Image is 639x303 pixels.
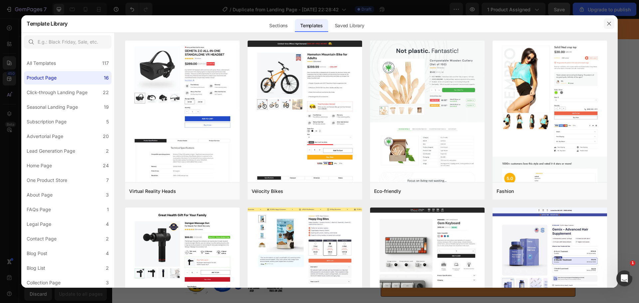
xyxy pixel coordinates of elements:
p: ENVIO GRATIS - PAGAS AL RECIBIR [338,182,413,187]
div: Subscription Page [27,118,67,126]
div: All Templates [27,59,56,67]
p: 50% Descuento + 🚛 Envio Gratis [366,262,454,269]
iframe: Intercom live chat [616,270,632,286]
div: $72.000,00 [269,93,317,106]
h1: Triqui Electrónico [269,58,463,76]
div: Sections [264,19,293,32]
div: $85.000,00 [319,93,367,106]
div: 2 [106,264,109,272]
div: Drop element here [282,188,318,194]
div: Eco-friendly [374,187,401,195]
div: 5 [106,118,109,126]
h2: Template Library [27,15,68,32]
p: Más popular [309,263,333,268]
p: 2 unidades [275,234,363,241]
div: 22 [103,88,109,96]
div: Virtual Reality Heads [129,187,176,195]
div: Lead Generation Page [27,147,75,155]
div: 7 [106,176,109,184]
div: Collection Page [27,279,61,287]
div: 2 [106,147,109,155]
input: E.g.: Black Friday, Sale, etc. [24,35,111,49]
div: 16 [104,74,109,82]
div: 4 [106,220,109,228]
p: 4+ unidades [275,262,304,269]
p: 30% Descuento + 🚛 Envio Gratis [366,248,454,255]
div: Fashion [497,187,514,195]
p: 20% Descuento + 🚛 Envio Gratis [366,234,454,241]
p: Hours [350,8,361,14]
div: 3 [106,191,109,199]
div: 3 [106,279,109,287]
span: AMARILLO [303,131,326,136]
div: Blog List [27,264,45,272]
div: 24 [103,162,109,170]
div: 1 [107,206,109,214]
div: 117 [102,59,109,67]
div: Contact Page [27,235,57,243]
p: Secs [402,8,412,14]
div: 4 [106,249,109,257]
div: One Product Store [27,176,67,184]
div: Click-through Landing Page [27,88,88,96]
p: OFERTA ESPECIAL [275,218,363,228]
div: FAQs Page [27,206,51,214]
div: Vélocity Bikes [252,187,283,195]
div: About Page [27,191,53,199]
span: 1 [630,260,635,266]
div: 2 [106,235,109,243]
div: Saved Library [329,19,370,32]
div: Drop element here [339,152,375,158]
div: Seasonal Landing Page [27,103,78,111]
div: Templates [295,19,328,32]
div: Drop element here [282,152,318,158]
div: 20 [103,132,109,140]
div: Blog Post [27,249,47,257]
span: AZUL [275,131,286,136]
div: Advertorial Page [27,132,63,140]
div: Legal Page [27,220,51,228]
p: 3 unidades [275,248,363,255]
p: 2,500+ Verified Reviews! [303,78,350,84]
div: 19 [104,103,109,111]
div: Home Page [27,162,52,170]
div: Product Page [27,74,57,82]
legend: COLOR: AZUL [269,114,305,122]
p: Mix & match any color or size [366,220,454,226]
p: Mins [377,8,386,14]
